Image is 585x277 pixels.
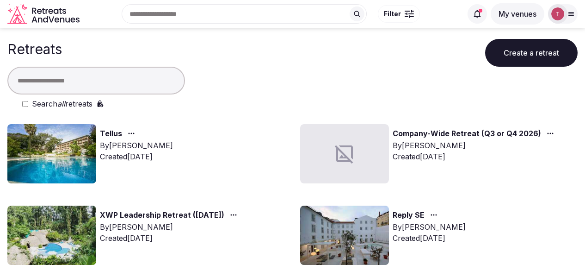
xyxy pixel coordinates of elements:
img: Top retreat image for the retreat: Tellus [7,124,96,183]
img: Top retreat image for the retreat: Reply SE [300,206,389,265]
div: By [PERSON_NAME] [393,140,558,151]
div: Created [DATE] [100,151,173,162]
div: By [PERSON_NAME] [100,221,241,233]
button: My venues [491,3,544,25]
a: My venues [491,9,544,19]
div: Created [DATE] [100,233,241,244]
button: Filter [378,5,420,23]
div: By [PERSON_NAME] [100,140,173,151]
a: Tellus [100,128,122,140]
a: XWP Leadership Retreat ([DATE]) [100,209,224,221]
div: By [PERSON_NAME] [393,221,466,233]
svg: Retreats and Venues company logo [7,4,81,25]
img: Thiago Martins [551,7,564,20]
div: Created [DATE] [393,151,558,162]
span: Filter [384,9,401,19]
img: Top retreat image for the retreat: XWP Leadership Retreat (February 2026) [7,206,96,265]
div: Created [DATE] [393,233,466,244]
a: Visit the homepage [7,4,81,25]
button: Create a retreat [485,39,578,67]
a: Company-Wide Retreat (Q3 or Q4 2026) [393,128,541,140]
label: Search retreats [32,98,92,109]
a: Reply SE [393,209,425,221]
h1: Retreats [7,41,62,57]
em: all [57,99,65,108]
